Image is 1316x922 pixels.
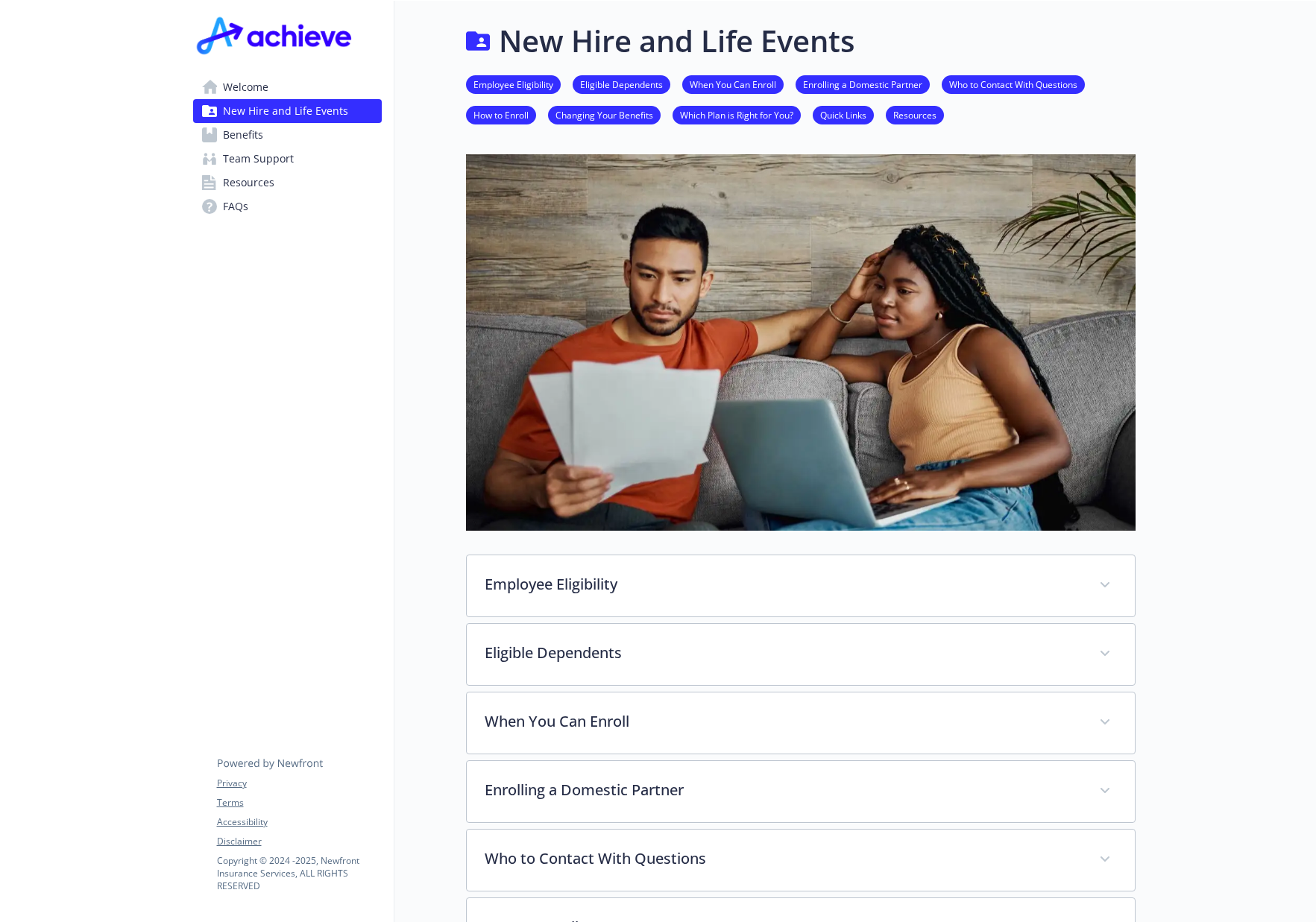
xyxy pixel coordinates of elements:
a: Eligible Dependents [573,77,670,91]
a: How to Enroll [466,107,536,121]
a: Quick Links [813,107,874,121]
a: Team Support [193,147,382,171]
a: Welcome [193,75,382,99]
span: New Hire and Life Events [223,99,348,123]
span: Resources [223,171,274,195]
a: Employee Eligibility [466,77,561,91]
a: Changing Your Benefits [548,107,661,121]
a: Resources [886,107,944,121]
a: Terms [217,796,381,809]
a: Benefits [193,123,382,147]
p: When You Can Enroll [485,710,1081,733]
p: Eligible Dependents [485,642,1081,664]
a: Which Plan is Right for You? [673,107,801,121]
a: Accessibility [217,815,381,829]
a: When You Can Enroll [682,77,784,91]
span: Team Support [223,147,294,171]
span: FAQs [223,195,248,218]
a: Privacy [217,777,381,790]
img: new hire page banner [466,154,1136,531]
p: Copyright © 2024 - 2025 , Newfront Insurance Services, ALL RIGHTS RESERVED [217,854,381,892]
a: Resources [193,171,382,195]
a: FAQs [193,195,382,218]
h1: New Hire and Life Events [499,19,854,63]
p: Who to Contact With Questions [485,847,1081,870]
div: Who to Contact With Questions [467,830,1135,891]
div: When You Can Enroll [467,692,1135,754]
a: Disclaimer [217,835,381,848]
a: Enrolling a Domestic Partner [796,77,930,91]
a: New Hire and Life Events [193,99,382,123]
a: Who to Contact With Questions [942,77,1085,91]
div: Enrolling a Domestic Partner [467,761,1135,822]
span: Welcome [223,75,268,99]
div: Employee Eligibility [467,555,1135,616]
div: Eligible Dependents [467,624,1135,685]
p: Employee Eligibility [485,573,1081,596]
p: Enrolling a Domestic Partner [485,779,1081,801]
span: Benefits [223,123,263,147]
